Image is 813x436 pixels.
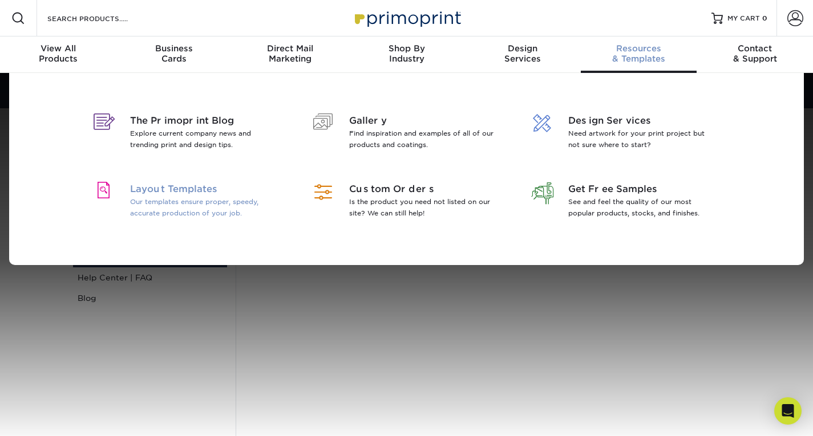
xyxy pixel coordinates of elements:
div: Open Intercom Messenger [774,397,802,425]
a: Gallery Find inspiration and examples of all of our products and coatings. [306,100,508,169]
p: Explore current company news and trending print and design tips. [130,128,278,150]
p: See and feel the quality of our most popular products, stocks, and finishes. [568,196,716,219]
img: Primoprint [350,6,464,30]
span: 0 [762,14,767,22]
a: The Primoprint Blog Explore current company news and trending print and design tips. [87,100,289,169]
p: Our templates ensure proper, speedy, accurate production of your job. [130,196,278,219]
a: Layout Templates Our templates ensure proper, speedy, accurate production of your job. [87,169,289,237]
p: Find inspiration and examples of all of our products and coatings. [349,128,497,150]
p: Need artwork for your print project but not sure where to start? [568,128,716,150]
span: Get Free Samples [568,182,716,196]
span: Shop By [349,43,465,54]
span: Contact [697,43,813,54]
a: DesignServices [464,36,581,73]
a: Design Services Need artwork for your print project but not sure where to start? [525,100,727,169]
div: & Support [697,43,813,64]
a: BusinessCards [116,36,233,73]
span: Business [116,43,233,54]
span: Gallery [349,114,497,128]
div: Services [464,43,581,64]
a: Get Free Samples See and feel the quality of our most popular products, stocks, and finishes. [525,169,727,237]
div: & Templates [581,43,697,64]
a: Custom Orders Is the product you need not listed on our site? We can still help! [306,169,508,237]
p: Is the product you need not listed on our site? We can still help! [349,196,497,219]
div: Industry [349,43,465,64]
div: Cards [116,43,233,64]
span: MY CART [727,14,760,23]
input: SEARCH PRODUCTS..... [46,11,157,25]
span: Resources [581,43,697,54]
a: Shop ByIndustry [349,36,465,73]
a: Resources& Templates [581,36,697,73]
span: Direct Mail [232,43,349,54]
div: Marketing [232,43,349,64]
span: Design Services [568,114,716,128]
span: Custom Orders [349,182,497,196]
span: Layout Templates [130,182,278,196]
a: Contact& Support [697,36,813,73]
a: Direct MailMarketing [232,36,349,73]
span: The Primoprint Blog [130,114,278,128]
span: Design [464,43,581,54]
